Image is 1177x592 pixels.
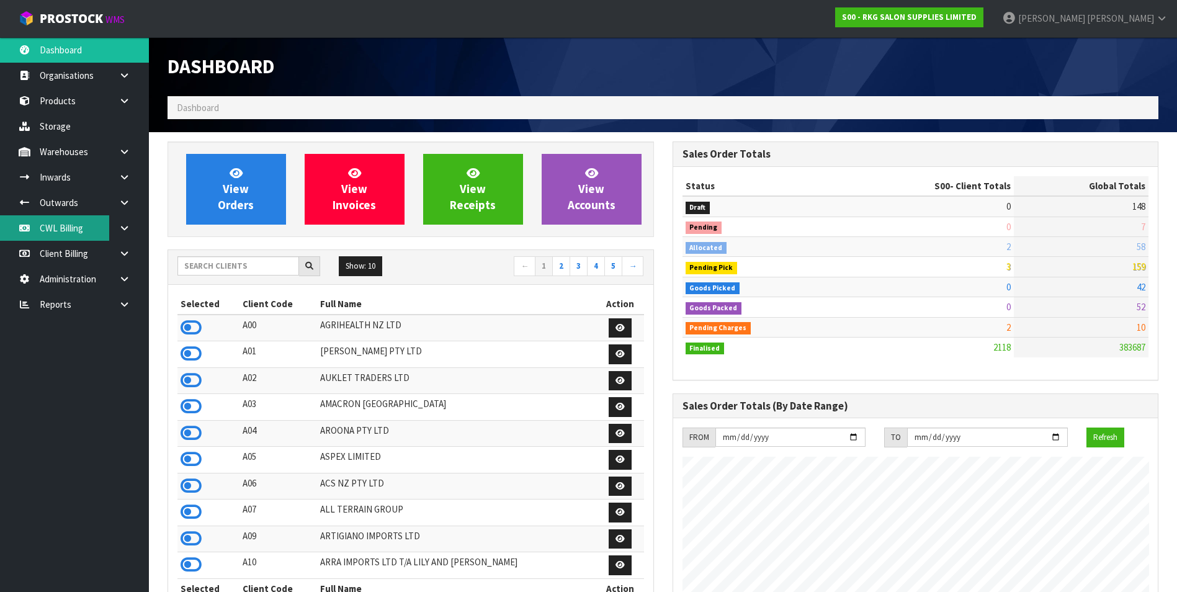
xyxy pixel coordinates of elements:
[317,315,597,341] td: AGRIHEALTH NZ LTD
[333,166,376,212] span: View Invoices
[19,11,34,26] img: cube-alt.png
[168,54,274,79] span: Dashboard
[686,302,742,315] span: Goods Packed
[1006,221,1011,233] span: 0
[1137,321,1145,333] span: 10
[239,394,317,421] td: A03
[177,256,299,276] input: Search clients
[1137,281,1145,293] span: 42
[420,256,644,278] nav: Page navigation
[177,102,219,114] span: Dashboard
[40,11,103,27] span: ProStock
[239,552,317,579] td: A10
[105,14,125,25] small: WMS
[993,341,1011,353] span: 2118
[552,256,570,276] a: 2
[1137,241,1145,253] span: 58
[682,400,1149,412] h3: Sales Order Totals (By Date Range)
[305,154,405,225] a: ViewInvoices
[1014,176,1148,196] th: Global Totals
[317,473,597,500] td: ACS NZ PTY LTD
[686,222,722,234] span: Pending
[1006,241,1011,253] span: 2
[1132,261,1145,272] span: 159
[239,341,317,368] td: A01
[239,315,317,341] td: A00
[1006,281,1011,293] span: 0
[682,148,1149,160] h3: Sales Order Totals
[835,7,983,27] a: S00 - RKG SALON SUPPLIES LIMITED
[177,294,239,314] th: Selected
[450,166,496,212] span: View Receipts
[239,294,317,314] th: Client Code
[317,394,597,421] td: AMACRON [GEOGRAPHIC_DATA]
[317,294,597,314] th: Full Name
[317,526,597,552] td: ARTIGIANO IMPORTS LTD
[186,154,286,225] a: ViewOrders
[1006,200,1011,212] span: 0
[1006,261,1011,272] span: 3
[570,256,588,276] a: 3
[239,500,317,526] td: A07
[1119,341,1145,353] span: 383687
[842,12,977,22] strong: S00 - RKG SALON SUPPLIES LIMITED
[686,202,710,214] span: Draft
[218,166,254,212] span: View Orders
[686,242,727,254] span: Allocated
[317,420,597,447] td: AROONA PTY LTD
[1086,428,1124,447] button: Refresh
[1087,12,1154,24] span: [PERSON_NAME]
[239,526,317,552] td: A09
[1018,12,1085,24] span: [PERSON_NAME]
[934,180,950,192] span: S00
[682,176,836,196] th: Status
[317,447,597,473] td: ASPEX LIMITED
[682,428,715,447] div: FROM
[686,282,740,295] span: Goods Picked
[568,166,615,212] span: View Accounts
[1006,301,1011,313] span: 0
[535,256,553,276] a: 1
[514,256,535,276] a: ←
[239,420,317,447] td: A04
[597,294,644,314] th: Action
[317,552,597,579] td: ARRA IMPORTS LTD T/A LILY AND [PERSON_NAME]
[686,322,751,334] span: Pending Charges
[686,262,738,274] span: Pending Pick
[1132,200,1145,212] span: 148
[239,367,317,394] td: A02
[1141,221,1145,233] span: 7
[604,256,622,276] a: 5
[339,256,382,276] button: Show: 10
[317,341,597,368] td: [PERSON_NAME] PTY LTD
[239,447,317,473] td: A05
[1137,301,1145,313] span: 52
[686,343,725,355] span: Finalised
[317,500,597,526] td: ALL TERRAIN GROUP
[836,176,1014,196] th: - Client Totals
[1006,321,1011,333] span: 2
[884,428,907,447] div: TO
[542,154,642,225] a: ViewAccounts
[423,154,523,225] a: ViewReceipts
[622,256,643,276] a: →
[317,367,597,394] td: AUKLET TRADERS LTD
[239,473,317,500] td: A06
[587,256,605,276] a: 4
